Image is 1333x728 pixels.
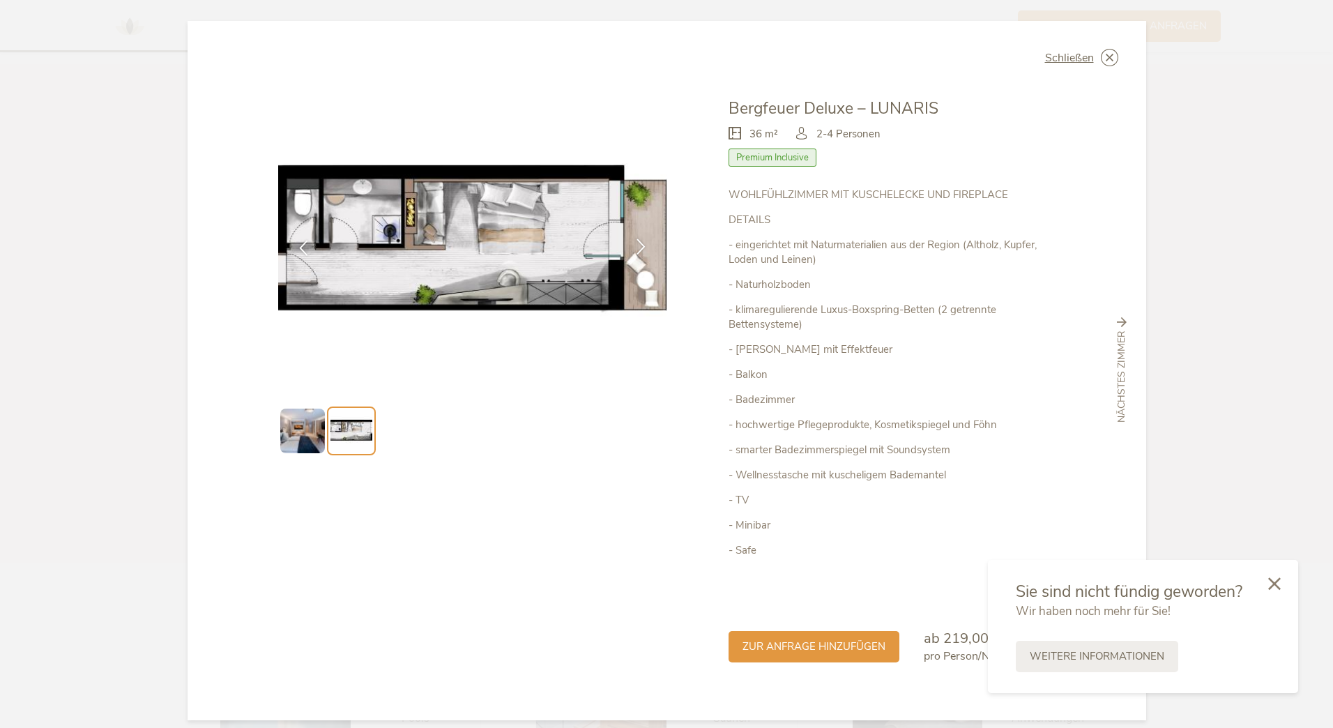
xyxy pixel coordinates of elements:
p: - eingerichtet mit Naturmaterialien aus der Region (Altholz, Kupfer, Loden und Leinen) [729,238,1055,267]
span: Weitere Informationen [1030,649,1164,664]
span: 36 m² [749,127,778,142]
span: nächstes Zimmer [1115,331,1129,423]
img: Preview [280,409,325,453]
p: - Naturholzboden [729,278,1055,292]
p: - klimaregulierende Luxus-Boxspring-Betten (2 getrennte Bettensysteme) [729,303,1055,332]
p: - smarter Badezimmerspiegel mit Soundsystem [729,443,1055,457]
span: Bergfeuer Deluxe – LUNARIS [729,98,938,119]
p: - Minibar [729,518,1055,533]
p: DETAILS [729,213,1055,227]
p: - Wellnesstasche mit kuscheligem Bademantel [729,468,1055,483]
p: - TV [729,493,1055,508]
p: WOHLFÜHLZIMMER MIT KUSCHELECKE UND FIREPLACE [729,188,1055,202]
span: Sie sind nicht fündig geworden? [1016,581,1242,602]
img: Bergfeuer Deluxe – LUNARIS [278,98,667,389]
span: Premium Inclusive [729,149,816,167]
a: Weitere Informationen [1016,641,1178,672]
p: - Badezimmer [729,393,1055,407]
p: - [PERSON_NAME] mit Effektfeuer [729,342,1055,357]
p: - hochwertige Pflegeprodukte, Kosmetikspiegel und Föhn [729,418,1055,432]
p: - Balkon [729,367,1055,382]
span: 2-4 Personen [816,127,881,142]
img: Preview [330,410,372,452]
span: Wir haben noch mehr für Sie! [1016,603,1171,619]
p: - Safe [729,543,1055,558]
